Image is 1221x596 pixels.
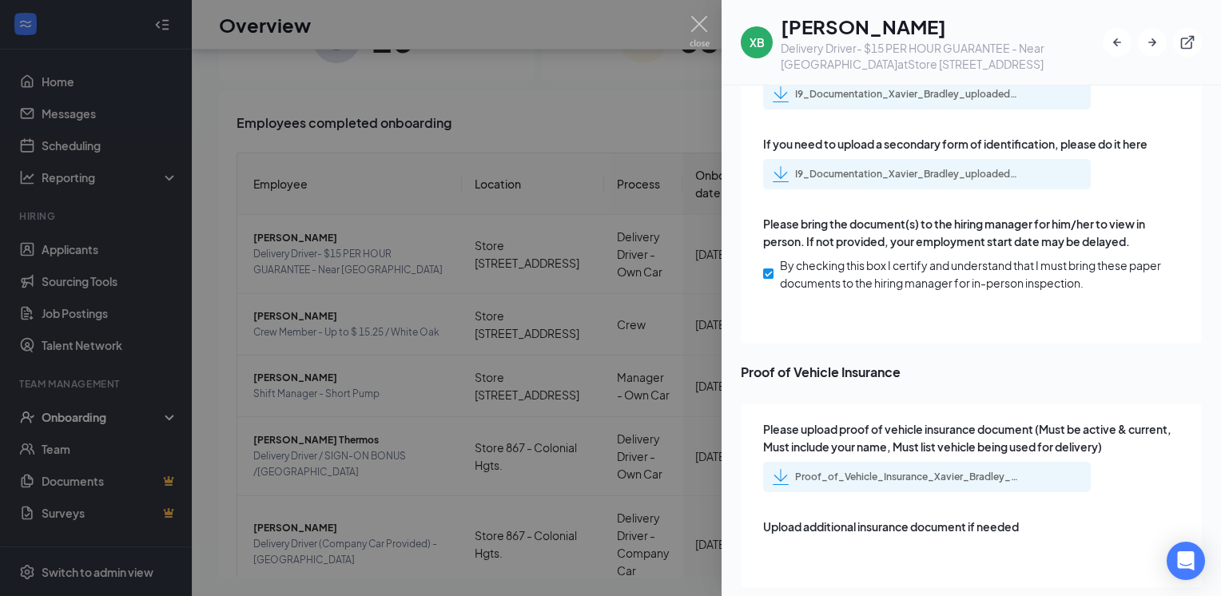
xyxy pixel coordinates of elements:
a: Proof_of_Vehicle_Insurance_Xavier_Bradley_uploadedfile_20250914.pdf.pdf [773,469,1019,485]
button: ArrowLeftNew [1103,28,1132,57]
div: I9_Documentation_Xavier_Bradley_uploadedfile_20250914.pdf.pdf [795,168,1019,181]
span: If you need to upload a secondary form of identification, please do it here [763,135,1147,153]
svg: ArrowLeftNew [1109,34,1125,50]
div: I9_Documentation_Xavier_Bradley_uploadedfile_20250914.pdf.pdf [795,88,1019,101]
span: Please upload proof of vehicle insurance document (Must be active & current, Must include your na... [763,420,1182,455]
a: I9_Documentation_Xavier_Bradley_uploadedfile_20250914.pdf.pdf [773,166,1019,182]
div: Proof_of_Vehicle_Insurance_Xavier_Bradley_uploadedfile_20250914.pdf.pdf [795,471,1019,483]
a: I9_Documentation_Xavier_Bradley_uploadedfile_20250914.pdf.pdf [773,86,1019,102]
span: Proof of Vehicle Insurance [741,362,1202,382]
div: Open Intercom Messenger [1167,542,1205,580]
div: XB [750,34,765,50]
span: Upload additional insurance document if needed [763,518,1019,535]
button: ArrowRight [1138,28,1167,57]
button: ExternalLink [1173,28,1202,57]
svg: ExternalLink [1179,34,1195,50]
svg: ArrowRight [1144,34,1160,50]
div: Delivery Driver- $15 PER HOUR GUARANTEE - Near [GEOGRAPHIC_DATA] at Store [STREET_ADDRESS] [781,40,1103,72]
h1: [PERSON_NAME] [781,13,1103,40]
span: Please bring the document(s) to the hiring manager for him/her to view in person. If not provided... [763,215,1182,250]
span: By checking this box I certify and understand that I must bring these paper documents to the hiri... [780,256,1182,292]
